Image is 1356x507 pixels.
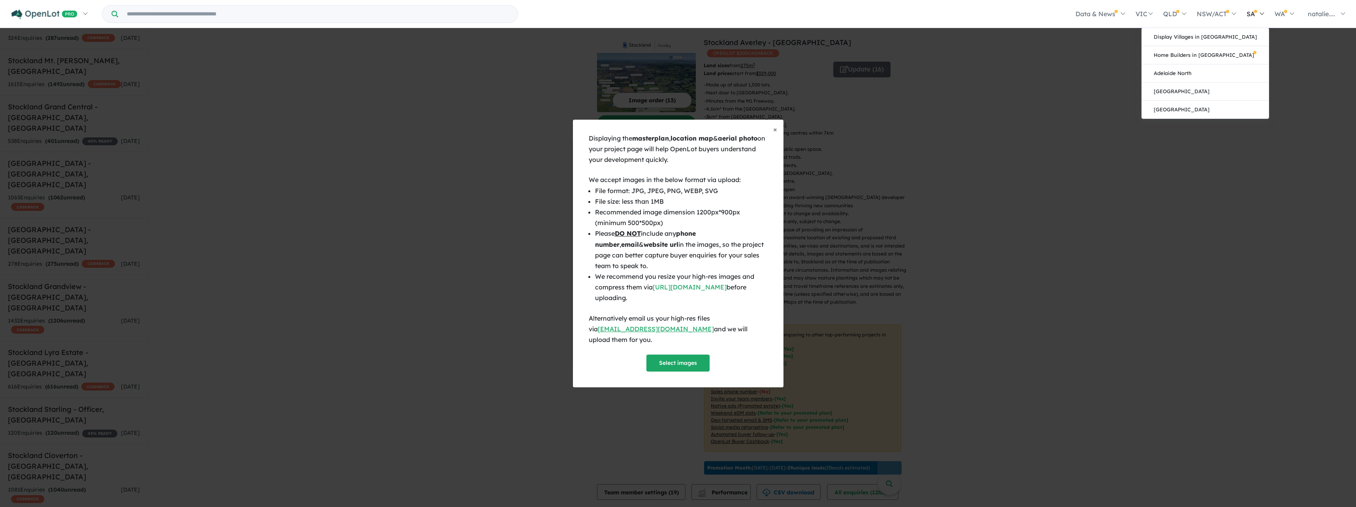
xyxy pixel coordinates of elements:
a: [EMAIL_ADDRESS][DOMAIN_NAME] [598,325,714,333]
div: We accept images in the below format via upload: [589,175,768,185]
button: Select images [646,355,710,372]
u: DO NOT [615,229,641,237]
a: Display Villages in [GEOGRAPHIC_DATA] [1142,28,1269,46]
a: [GEOGRAPHIC_DATA] [1142,101,1269,118]
b: website url [644,240,678,248]
a: [URL][DOMAIN_NAME] [653,283,727,291]
span: × [773,125,777,134]
li: File size: less than 1MB [595,196,768,207]
li: File format: JPG, JPEG, PNG, WEBP, SVG [595,186,768,196]
img: Openlot PRO Logo White [11,9,77,19]
div: Alternatively email us your high-res files via and we will upload them for you. [589,313,768,346]
a: Home Builders in [GEOGRAPHIC_DATA] [1142,46,1269,64]
a: [GEOGRAPHIC_DATA] [1142,83,1269,101]
span: natalie.... [1308,10,1335,18]
li: We recommend you resize your high-res images and compress them via before uploading. [595,271,768,304]
b: phone number [595,229,696,248]
b: location map [670,134,713,142]
li: Recommended image dimension 1200px*900px (minimum 500*500px) [595,207,768,228]
b: aerial photo [718,134,757,142]
b: email [621,240,639,248]
div: Displaying the , & on your project page will help OpenLot buyers understand your development quic... [589,133,768,165]
input: Try estate name, suburb, builder or developer [120,6,516,23]
li: Please include any , & in the images, so the project page can better capture buyer enquiries for ... [595,228,768,271]
a: Adelaide North [1142,64,1269,83]
b: masterplan [632,134,669,142]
